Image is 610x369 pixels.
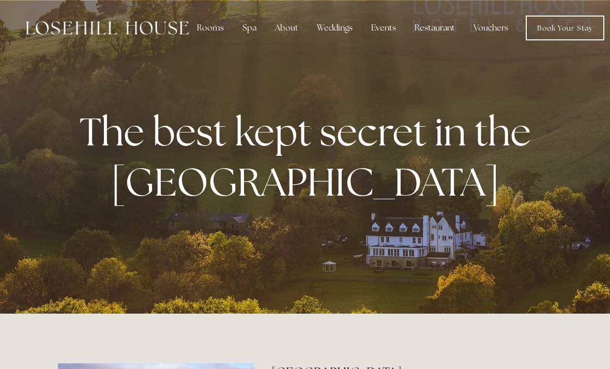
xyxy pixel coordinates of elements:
[267,18,307,38] div: About
[234,18,265,38] div: Spa
[465,18,516,38] a: Vouchers
[406,18,463,38] div: Restaurant
[363,18,404,38] div: Events
[189,18,232,38] div: Rooms
[526,16,604,40] a: Book Your Stay
[80,106,539,208] strong: The best kept secret in the [GEOGRAPHIC_DATA]
[309,18,361,38] div: Weddings
[26,21,189,35] img: Losehill House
